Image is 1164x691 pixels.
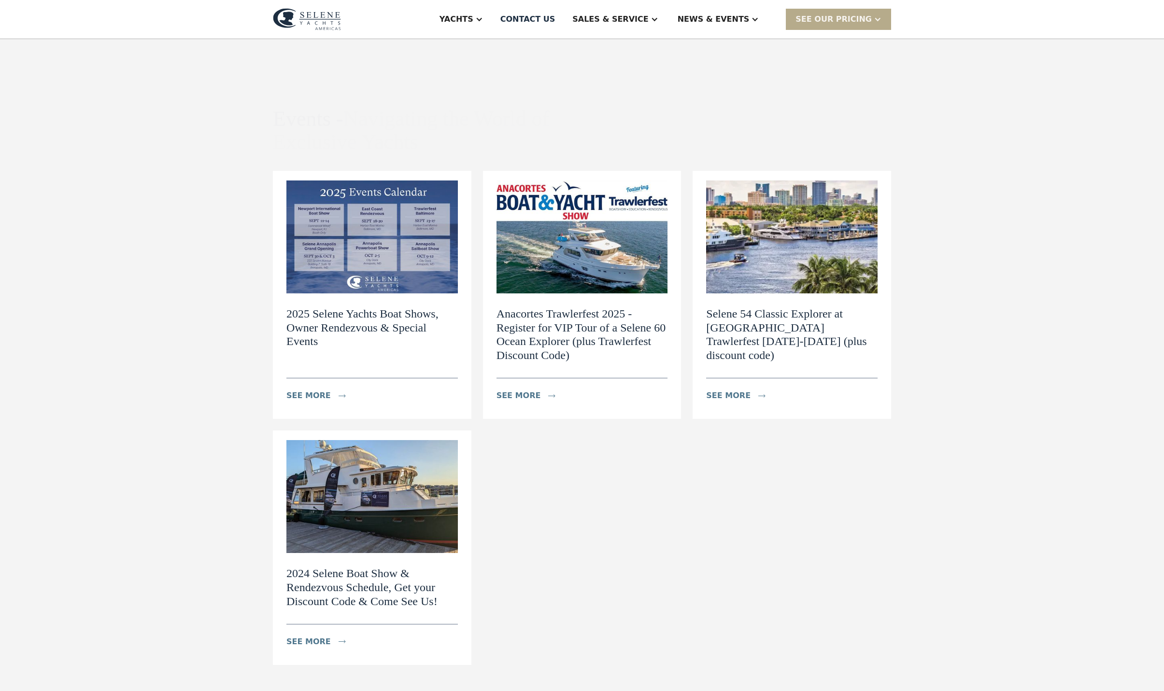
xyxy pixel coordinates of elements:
div: Sales & Service [572,14,648,25]
div: see more [286,636,331,648]
a: Anacortes Trawlerfest 2025 - Register for VIP Tour of a Selene 60 Ocean Explorer (plus Trawlerfes... [483,171,681,419]
div: see more [286,390,331,401]
img: icon [339,640,346,643]
h2: 2025 Selene Yachts Boat Shows, Owner Rendezvous & Special Events [286,307,458,348]
div: SEE Our Pricing [786,9,891,29]
div: Yachts [440,14,473,25]
h2: 2024 Selene Boat Show & Rendezvous Schedule, Get your Discount Code & Come See Us! [286,567,458,608]
a: Selene 54 Classic Explorer at [GEOGRAPHIC_DATA] Trawlerfest [DATE]-[DATE] (plus discount code)see... [693,171,891,419]
img: icon [339,394,346,398]
div: see more [497,390,541,401]
img: icon [758,394,766,398]
h2: Selene 54 Classic Explorer at [GEOGRAPHIC_DATA] Trawlerfest [DATE]-[DATE] (plus discount code) [706,307,878,362]
h2: Anacortes Trawlerfest 2025 - Register for VIP Tour of a Selene 60 Ocean Explorer (plus Trawlerfes... [497,307,668,362]
a: 2024 Selene Boat Show & Rendezvous Schedule, Get your Discount Code & Come See Us!see moreicon [273,430,471,664]
h1: Events - [273,108,552,154]
div: News & EVENTS [678,14,750,25]
div: Contact US [500,14,555,25]
img: logo [273,8,341,30]
img: icon [548,394,555,398]
a: 2025 Selene Yachts Boat Shows, Owner Rendezvous & Special Eventssee moreicon [273,171,471,419]
div: see more [706,390,751,401]
span: Navigating the World of Exclusive Yachts [273,107,549,154]
div: SEE Our Pricing [795,14,872,25]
